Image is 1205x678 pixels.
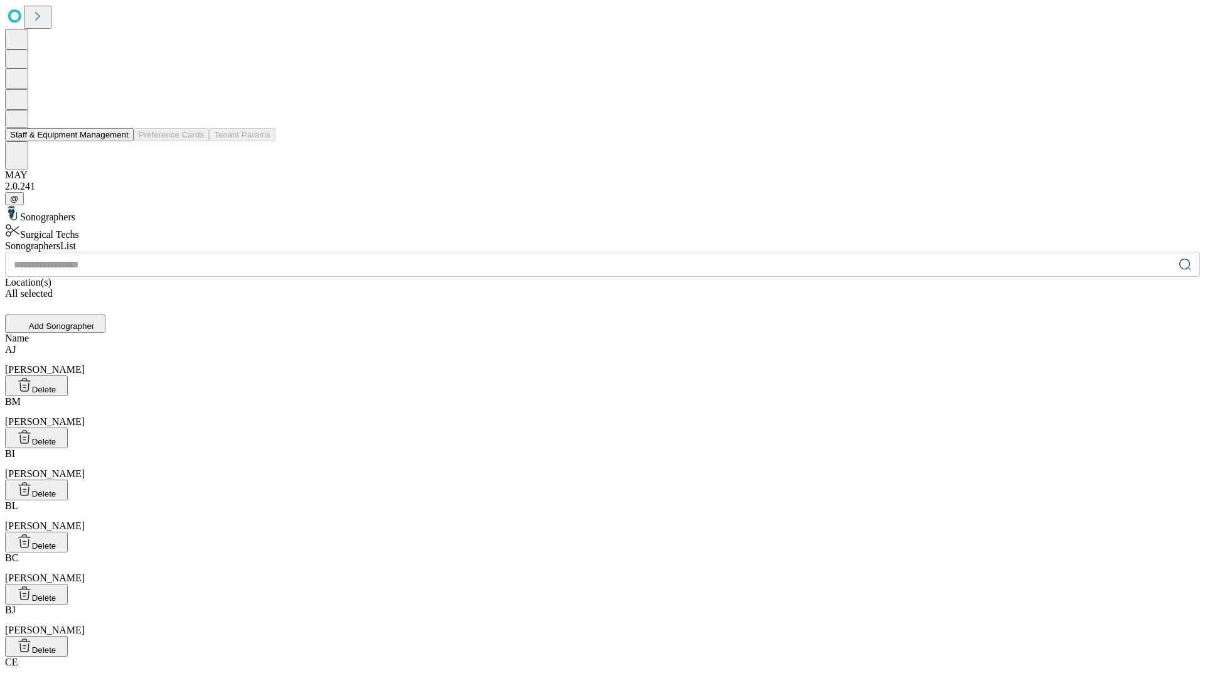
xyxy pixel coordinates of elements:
[5,205,1200,223] div: Sonographers
[10,194,19,203] span: @
[5,636,68,657] button: Delete
[32,437,56,446] span: Delete
[5,448,15,459] span: BI
[5,605,16,615] span: BJ
[5,605,1200,636] div: [PERSON_NAME]
[5,333,1200,344] div: Name
[5,223,1200,240] div: Surgical Techs
[5,657,18,667] span: CE
[5,240,1200,252] div: Sonographers List
[5,192,24,205] button: @
[32,385,56,394] span: Delete
[5,428,68,448] button: Delete
[5,532,68,552] button: Delete
[5,448,1200,480] div: [PERSON_NAME]
[5,344,1200,375] div: [PERSON_NAME]
[5,480,68,500] button: Delete
[5,169,1200,181] div: MAY
[5,375,68,396] button: Delete
[5,500,1200,532] div: [PERSON_NAME]
[29,321,94,331] span: Add Sonographer
[5,584,68,605] button: Delete
[5,288,1200,299] div: All selected
[5,277,51,288] span: Location(s)
[5,128,134,141] button: Staff & Equipment Management
[5,500,18,511] span: BL
[32,645,56,655] span: Delete
[5,315,105,333] button: Add Sonographer
[32,593,56,603] span: Delete
[5,181,1200,192] div: 2.0.241
[5,396,1200,428] div: [PERSON_NAME]
[5,552,18,563] span: BC
[5,344,16,355] span: AJ
[32,541,56,551] span: Delete
[5,396,21,407] span: BM
[209,128,276,141] button: Tenant Params
[134,128,209,141] button: Preference Cards
[5,552,1200,584] div: [PERSON_NAME]
[32,489,56,498] span: Delete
